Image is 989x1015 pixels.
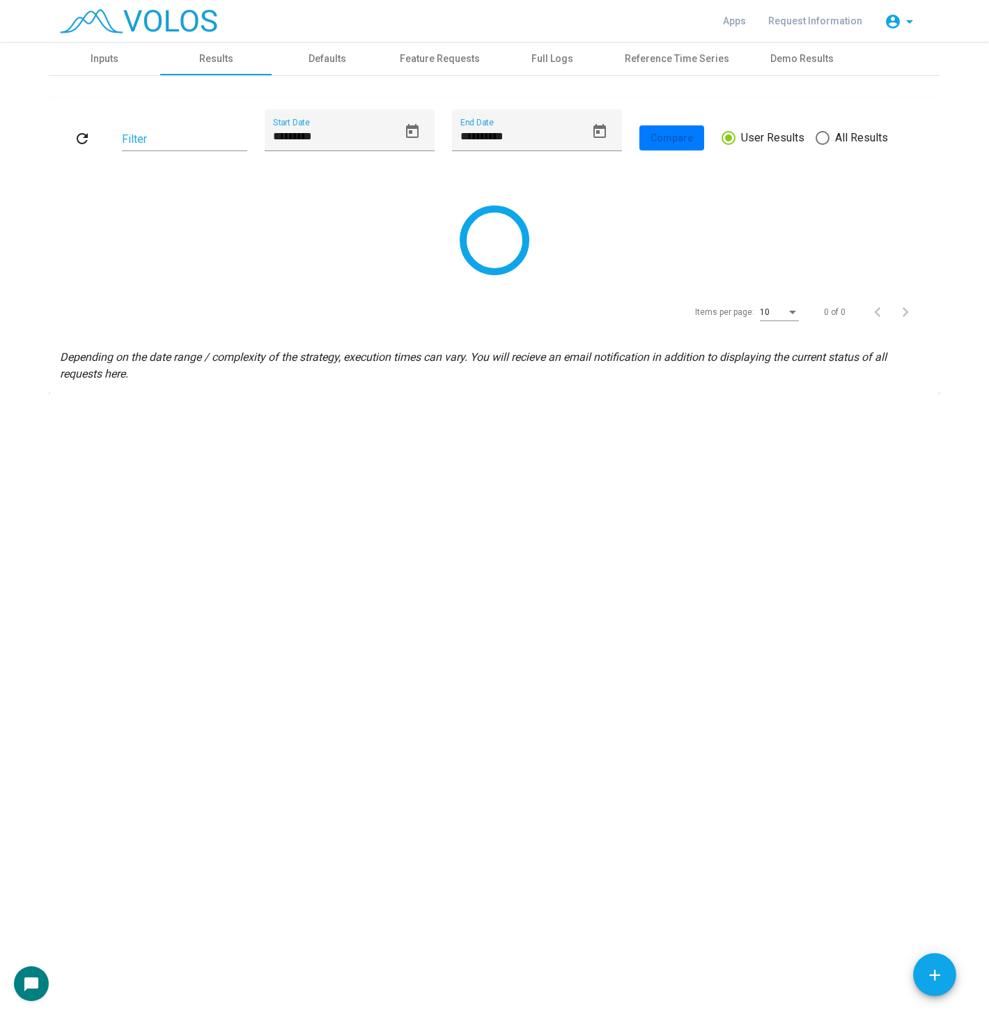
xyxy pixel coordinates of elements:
[913,953,956,996] button: Add icon
[199,52,233,66] div: Results
[830,130,888,146] span: All Results
[723,15,746,26] span: Apps
[768,15,862,26] span: Request Information
[23,976,40,993] mat-icon: chat_bubble
[896,298,924,326] button: Next page
[712,8,757,33] a: Apps
[926,966,944,984] mat-icon: add
[885,13,901,30] mat-icon: account_circle
[868,298,896,326] button: Previous page
[735,130,804,146] span: User Results
[398,118,426,146] button: Open calendar
[400,52,480,66] div: Feature Requests
[531,52,573,66] div: Full Logs
[824,306,846,318] div: 0 of 0
[74,130,91,147] mat-icon: refresh
[639,125,704,150] button: Compare
[651,132,693,144] span: Compare
[695,306,754,318] div: Items per page:
[586,118,614,146] button: Open calendar
[770,52,834,66] div: Demo Results
[760,307,770,317] span: 10
[757,8,873,33] a: Request Information
[91,52,118,66] div: Inputs
[625,52,729,66] div: Reference Time Series
[309,52,346,66] div: Defaults
[901,13,918,30] mat-icon: arrow_drop_down
[60,350,887,380] i: Depending on the date range / complexity of the strategy, execution times can vary. You will reci...
[760,308,799,318] mat-select: Items per page:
